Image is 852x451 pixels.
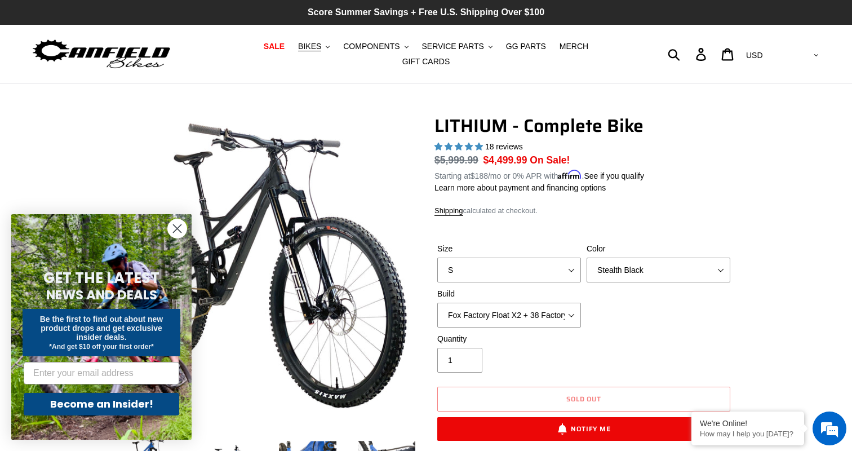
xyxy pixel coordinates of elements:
span: GG PARTS [506,42,546,51]
img: Canfield Bikes [31,37,172,72]
button: Close dialog [167,219,187,238]
label: Color [587,243,730,255]
button: Sold out [437,387,730,412]
a: Shipping [434,206,463,216]
span: NEWS AND DEALS [46,286,157,304]
a: SALE [258,39,290,54]
div: calculated at checkout. [434,205,733,216]
span: $5,999.99 [434,154,478,166]
input: Search [674,42,703,67]
button: SERVICE PARTS [416,39,498,54]
span: $4,499.99 [483,154,527,166]
label: Build [437,288,581,300]
span: SALE [264,42,285,51]
span: COMPONENTS [343,42,400,51]
h1: LITHIUM - Complete Bike [434,115,733,136]
a: Learn more about payment and financing options [434,183,606,192]
span: Sold out [566,393,602,404]
span: 5.00 stars [434,142,485,151]
label: Size [437,243,581,255]
div: We're Online! [700,419,796,428]
span: Affirm [558,170,582,179]
span: $188 [471,171,488,180]
span: BIKES [298,42,321,51]
span: GET THE LATEST [43,268,159,288]
span: On Sale! [530,153,570,167]
button: COMPONENTS [338,39,414,54]
button: BIKES [292,39,335,54]
p: How may I help you today? [700,430,796,438]
a: GG PARTS [500,39,552,54]
span: MERCH [560,42,588,51]
span: Be the first to find out about new product drops and get exclusive insider deals. [40,315,163,342]
p: Starting at /mo or 0% APR with . [434,167,644,182]
a: GIFT CARDS [397,54,456,69]
span: *And get $10 off your first order* [49,343,153,351]
span: SERVICE PARTS [421,42,483,51]
button: Become an Insider! [24,393,179,415]
input: Enter your email address [24,362,179,384]
a: See if you qualify - Learn more about Affirm Financing (opens in modal) [584,171,644,180]
button: Notify Me [437,417,730,441]
span: 18 reviews [485,142,523,151]
a: MERCH [554,39,594,54]
label: Quantity [437,333,581,345]
span: GIFT CARDS [402,57,450,67]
